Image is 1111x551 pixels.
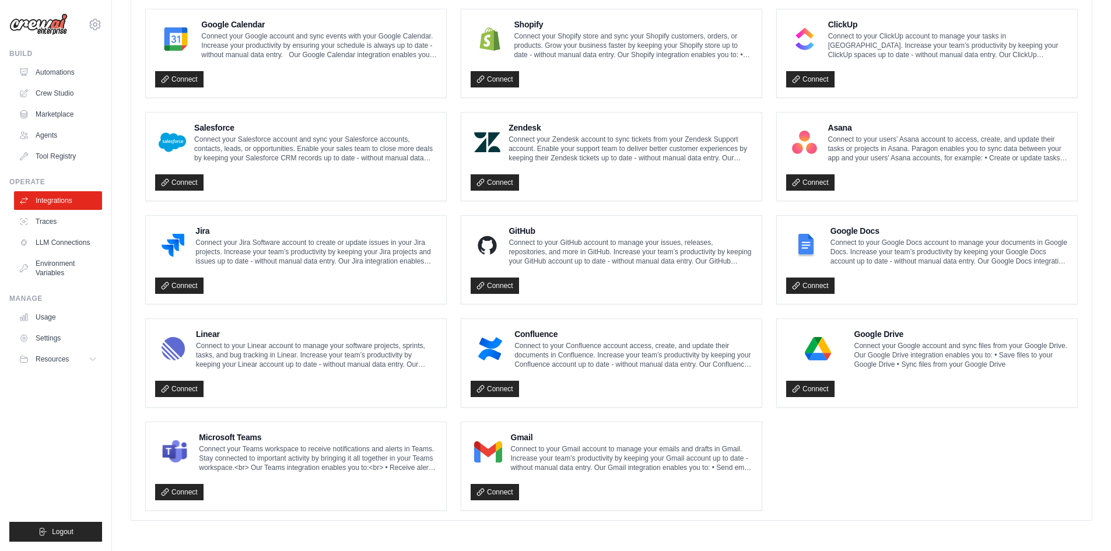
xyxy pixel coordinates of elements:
[14,126,102,145] a: Agents
[474,337,506,360] img: Confluence Logo
[14,329,102,348] a: Settings
[201,19,437,30] h4: Google Calendar
[159,27,193,51] img: Google Calendar Logo
[828,135,1068,163] p: Connect to your users’ Asana account to access, create, and update their tasks or projects in Asa...
[159,337,188,360] img: Linear Logo
[9,49,102,58] div: Build
[9,177,102,187] div: Operate
[790,337,846,360] img: Google Drive Logo
[471,484,519,500] a: Connect
[155,381,204,397] a: Connect
[155,71,204,87] a: Connect
[786,278,835,294] a: Connect
[196,328,437,340] h4: Linear
[159,234,187,257] img: Jira Logo
[14,84,102,103] a: Crew Studio
[14,212,102,231] a: Traces
[514,31,752,59] p: Connect your Shopify store and sync your Shopify customers, orders, or products. Grow your busine...
[474,27,506,51] img: Shopify Logo
[509,225,752,237] h4: GitHub
[195,238,437,266] p: Connect your Jira Software account to create or update issues in your Jira projects. Increase you...
[514,19,752,30] h4: Shopify
[14,191,102,210] a: Integrations
[790,27,820,51] img: ClickUp Logo
[828,19,1068,30] h4: ClickUp
[509,238,752,266] p: Connect to your GitHub account to manage your issues, releases, repositories, and more in GitHub....
[471,381,519,397] a: Connect
[196,341,437,369] p: Connect to your Linear account to manage your software projects, sprints, tasks, and bug tracking...
[474,234,500,257] img: GitHub Logo
[830,238,1068,266] p: Connect to your Google Docs account to manage your documents in Google Docs. Increase your team’s...
[14,308,102,327] a: Usage
[155,174,204,191] a: Connect
[9,294,102,303] div: Manage
[471,278,519,294] a: Connect
[195,225,437,237] h4: Jira
[14,63,102,82] a: Automations
[194,135,437,163] p: Connect your Salesforce account and sync your Salesforce accounts, contacts, leads, or opportunit...
[474,131,500,154] img: Zendesk Logo
[509,122,752,134] h4: Zendesk
[471,174,519,191] a: Connect
[14,147,102,166] a: Tool Registry
[514,341,752,369] p: Connect to your Confluence account access, create, and update their documents in Confluence. Incr...
[52,527,73,536] span: Logout
[514,328,752,340] h4: Confluence
[790,234,822,257] img: Google Docs Logo
[828,31,1068,59] p: Connect to your ClickUp account to manage your tasks in [GEOGRAPHIC_DATA]. Increase your team’s p...
[786,71,835,87] a: Connect
[155,484,204,500] a: Connect
[471,71,519,87] a: Connect
[194,122,437,134] h4: Salesforce
[828,122,1068,134] h4: Asana
[36,355,69,364] span: Resources
[14,254,102,282] a: Environment Variables
[830,225,1068,237] h4: Google Docs
[201,31,437,59] p: Connect your Google account and sync events with your Google Calendar. Increase your productivity...
[474,440,502,464] img: Gmail Logo
[786,174,835,191] a: Connect
[786,381,835,397] a: Connect
[854,341,1068,369] p: Connect your Google account and sync files from your Google Drive. Our Google Drive integration e...
[199,444,437,472] p: Connect your Teams workspace to receive notifications and alerts in Teams. Stay connected to impo...
[510,444,752,472] p: Connect to your Gmail account to manage your emails and drafts in Gmail. Increase your team’s pro...
[9,522,102,542] button: Logout
[510,431,752,443] h4: Gmail
[790,131,819,154] img: Asana Logo
[159,440,191,464] img: Microsoft Teams Logo
[199,431,437,443] h4: Microsoft Teams
[854,328,1068,340] h4: Google Drive
[14,233,102,252] a: LLM Connections
[509,135,752,163] p: Connect your Zendesk account to sync tickets from your Zendesk Support account. Enable your suppo...
[159,131,186,154] img: Salesforce Logo
[155,278,204,294] a: Connect
[9,13,68,36] img: Logo
[14,350,102,368] button: Resources
[14,105,102,124] a: Marketplace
